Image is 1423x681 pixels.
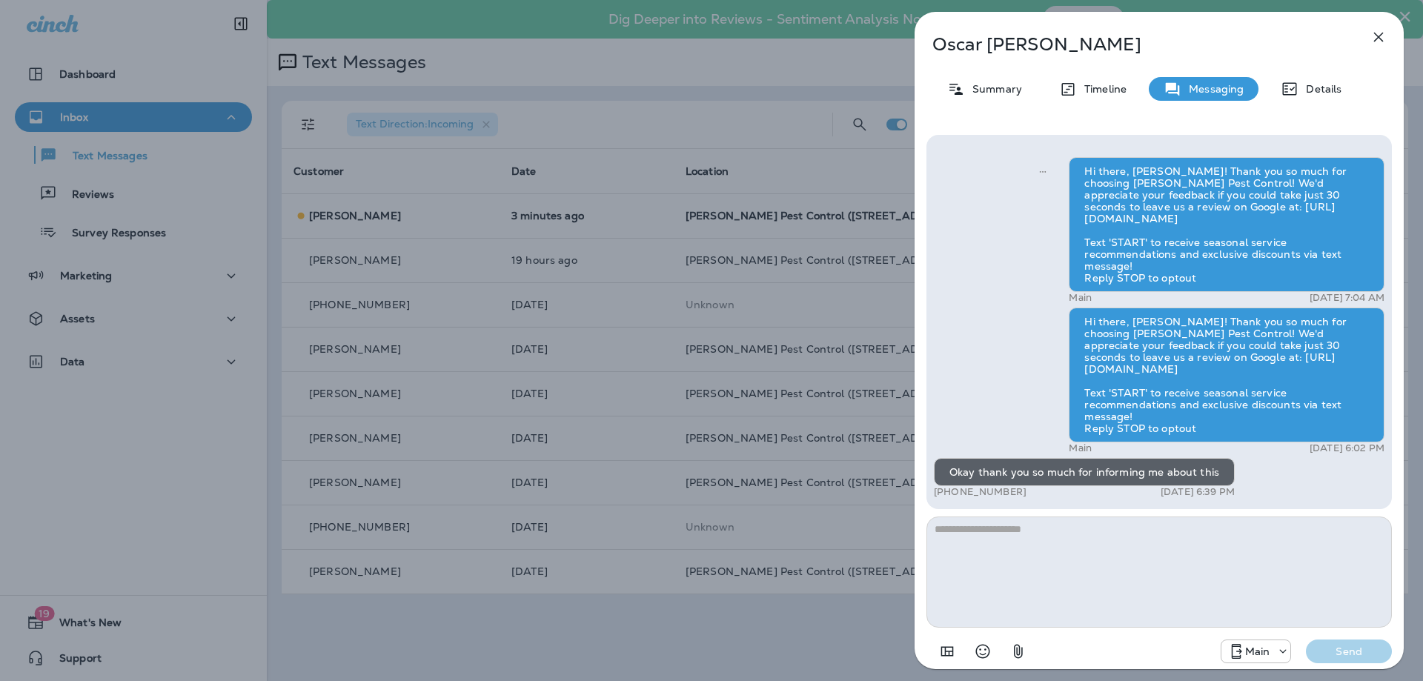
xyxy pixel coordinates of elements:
button: Select an emoji [968,637,998,666]
p: [PHONE_NUMBER] [934,486,1026,498]
p: Timeline [1077,83,1127,95]
button: Add in a premade template [932,637,962,666]
p: [DATE] 6:39 PM [1161,486,1235,498]
p: Main [1245,645,1270,657]
p: Oscar [PERSON_NAME] [932,34,1337,55]
p: Summary [965,83,1022,95]
p: [DATE] 6:02 PM [1310,442,1384,454]
div: Hi there, [PERSON_NAME]! Thank you so much for choosing [PERSON_NAME] Pest Control! We'd apprecia... [1069,308,1384,442]
div: +1 (480) 400-1835 [1221,642,1291,660]
div: Hi there, [PERSON_NAME]! Thank you so much for choosing [PERSON_NAME] Pest Control! We'd apprecia... [1069,157,1384,292]
p: Messaging [1181,83,1244,95]
p: [DATE] 7:04 AM [1310,292,1384,304]
span: Sent [1039,164,1046,177]
p: Details [1298,83,1341,95]
p: Main [1069,292,1092,304]
p: Main [1069,442,1092,454]
div: Okay thank you so much for informing me about this [934,458,1235,486]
